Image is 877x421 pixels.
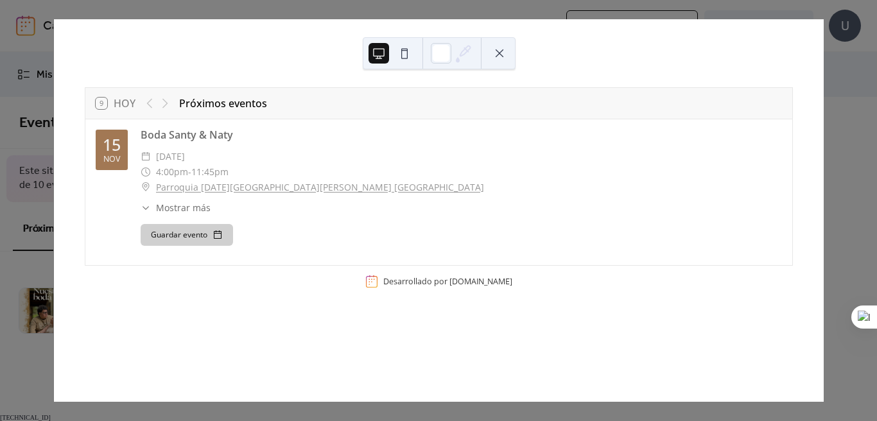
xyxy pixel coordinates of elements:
[103,137,121,153] div: 15
[141,164,151,180] div: ​
[156,180,484,195] a: Parroquia [DATE][GEOGRAPHIC_DATA][PERSON_NAME] [GEOGRAPHIC_DATA]
[141,149,151,164] div: ​
[449,276,512,287] a: [DOMAIN_NAME]
[141,201,151,214] div: ​
[103,155,120,164] div: nov
[188,164,191,180] span: -
[156,201,211,214] span: Mostrar más
[156,149,185,164] span: [DATE]
[141,224,233,246] button: Guardar evento
[141,127,782,142] div: Boda Santy & Naty
[191,164,229,180] span: 11:45pm
[141,180,151,195] div: ​
[141,201,211,214] button: ​Mostrar más
[383,276,512,287] div: Desarrollado por
[179,96,267,111] div: Próximos eventos
[156,164,188,180] span: 4:00pm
